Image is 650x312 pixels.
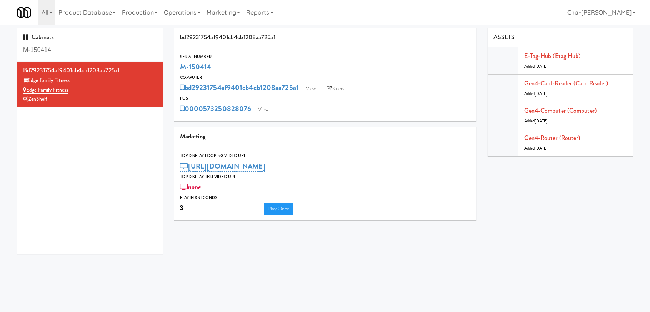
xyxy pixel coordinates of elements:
div: POS [180,95,470,102]
a: [URL][DOMAIN_NAME] [180,161,266,172]
a: Gen4-router (Router) [524,133,580,142]
span: Added [524,63,548,69]
a: Edge Family Fitness [23,86,68,94]
a: Balena [323,83,350,95]
a: bd29231754af9401cb4cb1208aa725a1 [180,82,299,93]
div: Edge Family Fitness [23,76,157,85]
span: Cabinets [23,33,54,42]
a: M-150414 [180,62,212,72]
img: Micromart [17,6,31,19]
span: Added [524,145,548,151]
div: Play in X seconds [180,194,470,202]
a: Gen4-computer (Computer) [524,106,597,115]
div: bd29231754af9401cb4cb1208aa725a1 [23,65,157,76]
span: Added [524,91,548,97]
div: Computer [180,74,470,82]
a: none [180,182,201,192]
a: Gen4-card-reader (Card Reader) [524,79,608,88]
li: bd29231754af9401cb4cb1208aa725a1Edge Family Fitness Edge Family FitnessZenShelf [17,62,163,107]
a: ZenShelf [23,95,47,103]
span: [DATE] [535,63,548,69]
a: View [254,104,272,115]
a: E-tag-hub (Etag Hub) [524,52,581,60]
span: [DATE] [535,118,548,124]
span: [DATE] [535,91,548,97]
a: View [302,83,320,95]
a: 0000573250828076 [180,103,252,114]
div: Top Display Looping Video Url [180,152,470,160]
a: Play Once [264,203,293,215]
span: Added [524,118,548,124]
div: Top Display Test Video Url [180,173,470,181]
span: [DATE] [535,145,548,151]
span: Marketing [180,132,206,141]
span: ASSETS [493,33,515,42]
div: Serial Number [180,53,470,61]
div: bd29231754af9401cb4cb1208aa725a1 [174,28,476,47]
input: Search cabinets [23,43,157,57]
